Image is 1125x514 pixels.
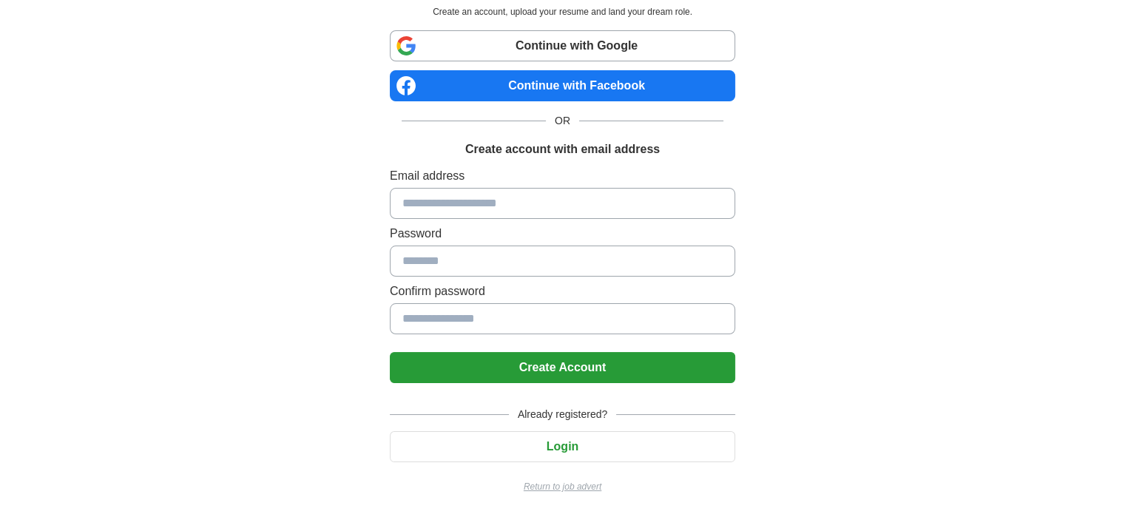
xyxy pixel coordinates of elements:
[509,407,616,422] span: Already registered?
[390,30,735,61] a: Continue with Google
[390,167,735,185] label: Email address
[390,283,735,300] label: Confirm password
[390,480,735,493] a: Return to job advert
[390,440,735,453] a: Login
[546,113,579,129] span: OR
[390,431,735,462] button: Login
[390,70,735,101] a: Continue with Facebook
[393,5,732,18] p: Create an account, upload your resume and land your dream role.
[390,225,735,243] label: Password
[465,141,660,158] h1: Create account with email address
[390,352,735,383] button: Create Account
